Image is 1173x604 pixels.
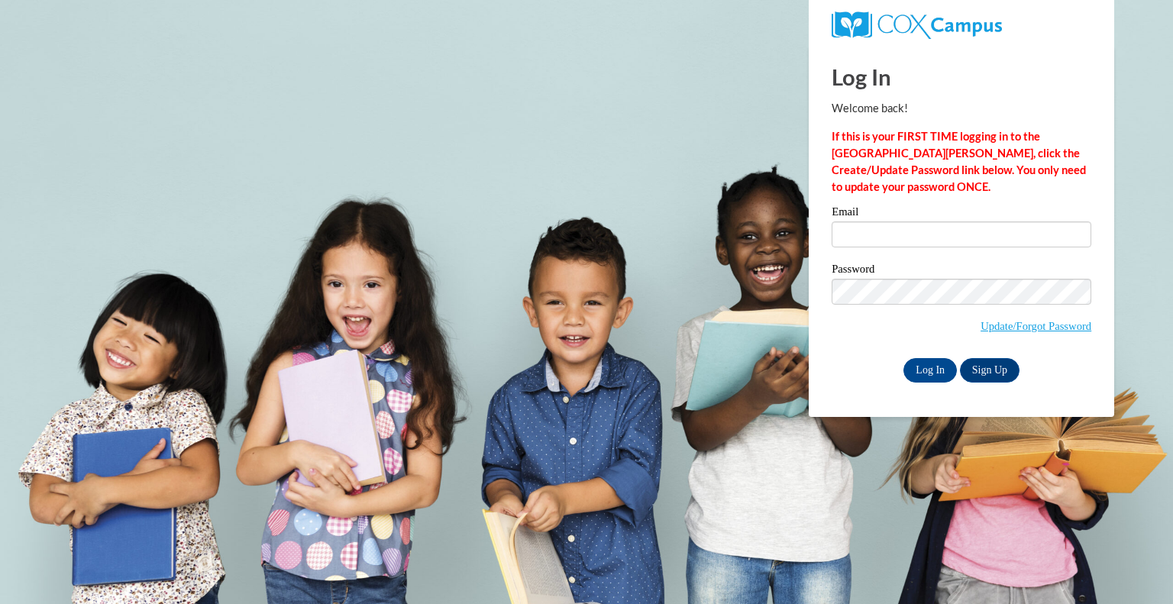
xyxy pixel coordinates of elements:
input: Log In [903,358,957,383]
a: Sign Up [960,358,1020,383]
label: Password [832,263,1091,279]
label: Email [832,206,1091,221]
a: Update/Forgot Password [981,320,1091,332]
strong: If this is your FIRST TIME logging in to the [GEOGRAPHIC_DATA][PERSON_NAME], click the Create/Upd... [832,130,1086,193]
img: COX Campus [832,11,1002,39]
p: Welcome back! [832,100,1091,117]
h1: Log In [832,61,1091,92]
a: COX Campus [832,18,1002,31]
